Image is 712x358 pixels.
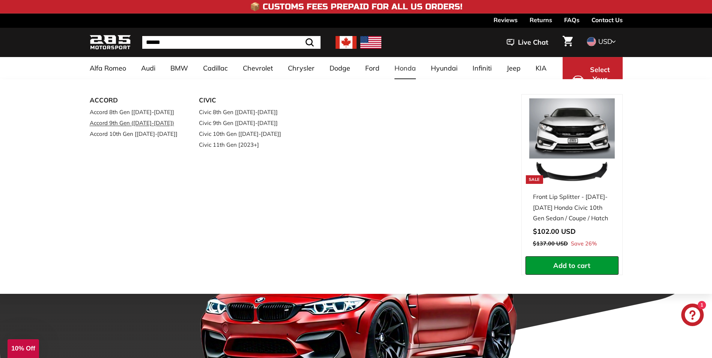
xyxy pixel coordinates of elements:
input: Search [142,36,321,49]
span: $137.00 USD [533,240,568,247]
span: $102.00 USD [533,227,576,236]
span: USD [598,37,612,46]
a: Civic 11th Gen [2023+] [199,139,288,150]
div: 10% Off [8,339,39,358]
a: Hyundai [423,57,465,79]
div: Sale [526,175,543,184]
a: Cart [558,30,577,55]
a: Civic 9th Gen [[DATE]-[DATE]] [199,117,288,128]
a: Returns [530,14,552,26]
a: Civic 10th Gen [[DATE]-[DATE]] [199,128,288,139]
span: Add to cart [553,261,590,270]
a: KIA [528,57,554,79]
a: BMW [163,57,196,79]
a: Chevrolet [235,57,280,79]
a: Accord 9th Gen ([DATE]-[DATE]) [90,117,178,128]
span: 10% Off [11,345,35,352]
button: Live Chat [497,33,558,52]
a: Ford [358,57,387,79]
inbox-online-store-chat: Shopify online store chat [679,304,706,328]
a: Dodge [322,57,358,79]
a: Sale Front Lip Splitter - [DATE]-[DATE] Honda Civic 10th Gen Sedan / Coupe / Hatch Save 26% [525,95,619,256]
a: Accord 10th Gen [[DATE]-[DATE]] [90,128,178,139]
img: Logo_285_Motorsport_areodynamics_components [90,34,131,51]
a: FAQs [564,14,580,26]
a: Reviews [494,14,518,26]
a: Contact Us [592,14,623,26]
a: Honda [387,57,423,79]
button: Add to cart [525,256,619,275]
a: ACCORD [90,94,178,107]
a: CIVIC [199,94,288,107]
span: Select Your Vehicle [587,65,613,94]
a: Accord 8th Gen [[DATE]-[DATE]] [90,107,178,117]
a: Infiniti [465,57,499,79]
a: Audi [134,57,163,79]
a: Alfa Romeo [82,57,134,79]
h4: 📦 Customs Fees Prepaid for All US Orders! [250,2,462,11]
span: Save 26% [571,239,597,249]
a: Jeep [499,57,528,79]
a: Chrysler [280,57,322,79]
a: Cadillac [196,57,235,79]
div: Front Lip Splitter - [DATE]-[DATE] Honda Civic 10th Gen Sedan / Coupe / Hatch [533,191,611,224]
a: Civic 8th Gen [[DATE]-[DATE]] [199,107,288,117]
span: Live Chat [518,38,548,47]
